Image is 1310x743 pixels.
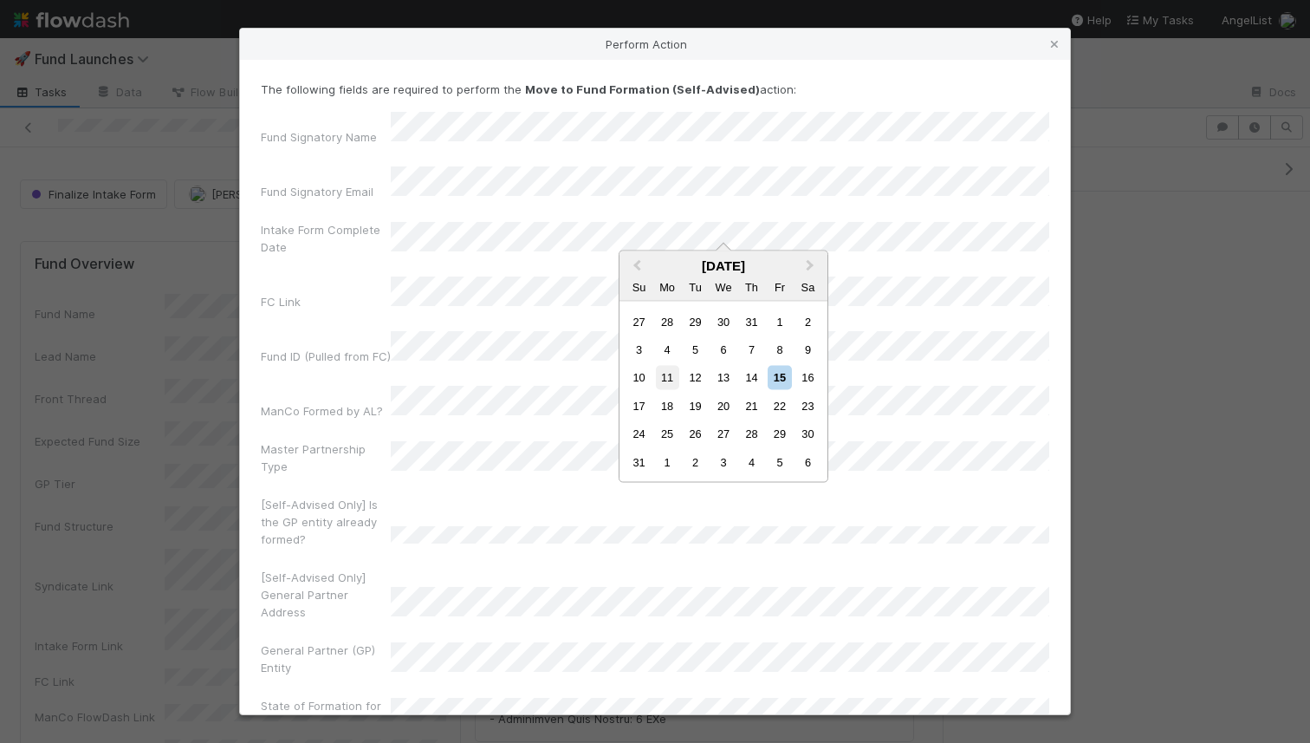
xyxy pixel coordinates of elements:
[656,366,679,389] div: Choose Monday, August 11th, 2025
[627,275,651,298] div: Sunday
[768,338,791,362] div: Choose Friday, August 8th, 2025
[796,366,820,389] div: Choose Saturday, August 16th, 2025
[261,348,391,365] label: Fund ID (Pulled from FC)
[711,450,735,473] div: Choose Wednesday, September 3rd, 2025
[261,642,391,676] label: General Partner (GP) Entity
[627,338,651,362] div: Choose Sunday, August 3rd, 2025
[684,310,707,333] div: Choose Tuesday, July 29th, 2025
[656,338,679,362] div: Choose Monday, August 4th, 2025
[261,402,383,420] label: ManCo Formed by AL?
[627,422,651,446] div: Choose Sunday, August 24th, 2025
[261,81,1049,98] p: The following fields are required to perform the action:
[261,128,377,146] label: Fund Signatory Name
[525,82,760,96] strong: Move to Fund Formation (Self-Advised)
[796,450,820,473] div: Choose Saturday, September 6th, 2025
[796,394,820,417] div: Choose Saturday, August 23rd, 2025
[261,496,391,548] label: [Self-Advised Only] Is the GP entity already formed?
[684,450,707,473] div: Choose Tuesday, September 2nd, 2025
[261,293,301,310] label: FC Link
[627,394,651,417] div: Choose Sunday, August 17th, 2025
[261,697,391,732] label: State of Formation for GP Entity
[240,29,1070,60] div: Perform Action
[625,307,821,476] div: Month August, 2025
[261,569,391,621] label: [Self-Advised Only] General Partner Address
[740,338,763,362] div: Choose Thursday, August 7th, 2025
[768,450,791,473] div: Choose Friday, September 5th, 2025
[627,366,651,389] div: Choose Sunday, August 10th, 2025
[711,275,735,298] div: Wednesday
[684,394,707,417] div: Choose Tuesday, August 19th, 2025
[740,366,763,389] div: Choose Thursday, August 14th, 2025
[740,310,763,333] div: Choose Thursday, July 31st, 2025
[796,338,820,362] div: Choose Saturday, August 9th, 2025
[656,275,679,298] div: Monday
[619,258,827,273] div: [DATE]
[619,251,828,483] div: Choose Date
[627,450,651,473] div: Choose Sunday, August 31st, 2025
[711,394,735,417] div: Choose Wednesday, August 20th, 2025
[656,450,679,473] div: Choose Monday, September 1st, 2025
[796,310,820,333] div: Choose Saturday, August 2nd, 2025
[261,221,391,256] label: Intake Form Complete Date
[711,422,735,446] div: Choose Wednesday, August 27th, 2025
[768,366,791,389] div: Choose Friday, August 15th, 2025
[684,275,707,298] div: Tuesday
[621,253,649,281] button: Previous Month
[684,338,707,362] div: Choose Tuesday, August 5th, 2025
[768,394,791,417] div: Choose Friday, August 22nd, 2025
[796,275,820,298] div: Saturday
[684,366,707,389] div: Choose Tuesday, August 12th, 2025
[740,450,763,473] div: Choose Thursday, September 4th, 2025
[656,394,679,417] div: Choose Monday, August 18th, 2025
[740,422,763,446] div: Choose Thursday, August 28th, 2025
[261,440,391,475] label: Master Partnership Type
[768,275,791,298] div: Friday
[768,310,791,333] div: Choose Friday, August 1st, 2025
[656,310,679,333] div: Choose Monday, July 28th, 2025
[656,422,679,446] div: Choose Monday, August 25th, 2025
[740,275,763,298] div: Thursday
[627,310,651,333] div: Choose Sunday, July 27th, 2025
[684,422,707,446] div: Choose Tuesday, August 26th, 2025
[768,422,791,446] div: Choose Friday, August 29th, 2025
[796,422,820,446] div: Choose Saturday, August 30th, 2025
[740,394,763,417] div: Choose Thursday, August 21st, 2025
[711,310,735,333] div: Choose Wednesday, July 30th, 2025
[711,338,735,362] div: Choose Wednesday, August 6th, 2025
[261,183,373,200] label: Fund Signatory Email
[711,366,735,389] div: Choose Wednesday, August 13th, 2025
[798,253,826,281] button: Next Month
